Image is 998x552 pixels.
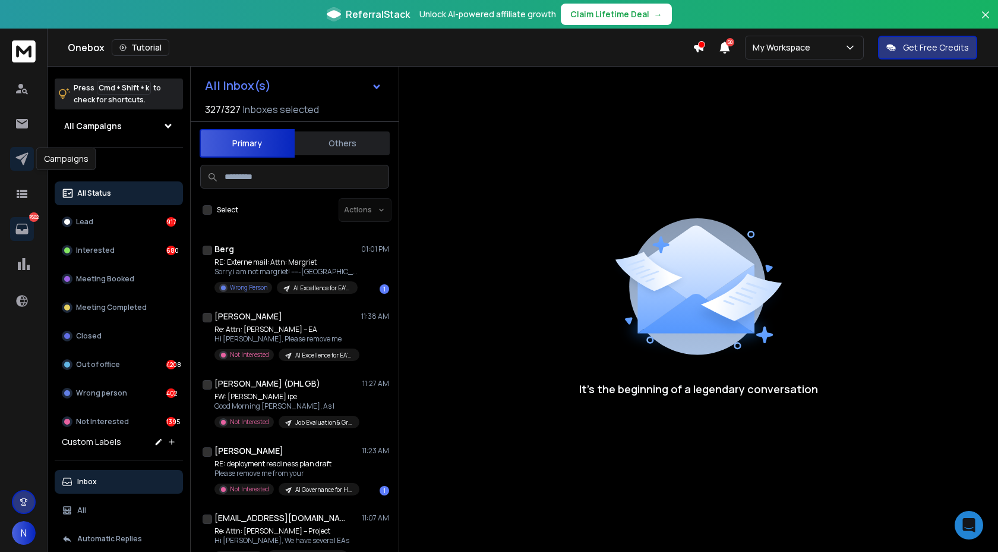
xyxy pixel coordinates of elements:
[29,212,39,222] p: 7602
[214,512,345,524] h1: [EMAIL_ADDRESS][DOMAIN_NAME]
[76,388,127,398] p: Wrong person
[293,284,350,293] p: AI Excellence for EA's - Keynotive
[76,360,120,369] p: Out of office
[295,351,352,360] p: AI Excellence for EA's - Keynotive
[55,324,183,348] button: Closed
[55,210,183,234] button: Lead917
[217,205,238,215] label: Select
[112,39,169,56] button: Tutorial
[295,130,390,156] button: Others
[97,81,151,95] span: Cmd + Shift + k
[55,353,183,377] button: Out of office4208
[36,148,96,170] div: Campaigns
[362,379,389,388] p: 11:27 AM
[55,181,183,205] button: All Status
[76,331,102,341] p: Closed
[55,267,183,291] button: Meeting Booked
[76,303,147,312] p: Meeting Completed
[55,296,183,319] button: Meeting Completed
[55,410,183,434] button: Not Interested1395
[12,521,36,545] button: N
[295,418,352,427] p: Job Evaluation & Grades 3.0 - Keynotive
[62,436,121,448] h3: Custom Labels
[726,38,734,46] span: 50
[214,310,282,322] h1: [PERSON_NAME]
[214,402,357,411] p: Good Morning [PERSON_NAME], As I
[243,102,319,117] h3: Inboxes selected
[955,511,983,540] div: Open Intercom Messenger
[361,244,389,254] p: 01:01 PM
[76,274,134,284] p: Meeting Booked
[10,217,34,241] a: 7602
[214,334,357,344] p: Hi [PERSON_NAME], Please remove me
[195,74,391,98] button: All Inbox(s)
[166,388,176,398] div: 402
[55,239,183,262] button: Interested680
[76,246,115,255] p: Interested
[76,417,129,426] p: Not Interested
[214,258,357,267] p: RE: Externe mail: Attn: Margriet
[76,217,93,227] p: Lead
[978,7,993,36] button: Close banner
[561,4,672,25] button: Claim Lifetime Deal→
[200,129,295,158] button: Primary
[214,392,357,402] p: FW: [PERSON_NAME] ipe
[55,498,183,522] button: All
[205,102,241,117] span: 327 / 327
[230,283,267,292] p: Wrong Person
[55,381,183,405] button: Wrong person402
[579,381,818,397] p: It’s the beginning of a legendary conversation
[55,114,183,138] button: All Campaigns
[362,446,389,456] p: 11:23 AM
[230,418,269,426] p: Not Interested
[205,80,271,92] h1: All Inbox(s)
[214,469,357,478] p: Please remove me from your
[166,217,176,227] div: 917
[77,477,97,487] p: Inbox
[77,189,111,198] p: All Status
[214,459,357,469] p: RE: deployment readiness plan draft
[166,417,176,426] div: 1395
[230,350,269,359] p: Not Interested
[361,312,389,321] p: 11:38 AM
[166,246,176,255] div: 680
[419,8,556,20] p: Unlock AI-powered affiliate growth
[55,470,183,494] button: Inbox
[214,445,283,457] h1: [PERSON_NAME]
[68,39,693,56] div: Onebox
[362,513,389,523] p: 11:07 AM
[878,36,977,59] button: Get Free Credits
[214,526,349,536] p: Re: Attn: [PERSON_NAME] – Project
[214,267,357,277] p: Sorry,i am not margriet! -----[GEOGRAPHIC_DATA]
[55,158,183,174] h3: Filters
[753,42,815,54] p: My Workspace
[295,485,352,494] p: AI Governance for HR - Keynotive
[380,284,389,294] div: 1
[230,485,269,494] p: Not Interested
[74,82,161,106] p: Press to check for shortcuts.
[214,325,357,334] p: Re: Attn: [PERSON_NAME] – EA
[380,486,389,495] div: 1
[214,536,349,545] p: Hi [PERSON_NAME], We have several EAs
[77,506,86,515] p: All
[55,527,183,551] button: Automatic Replies
[77,534,142,544] p: Automatic Replies
[654,8,662,20] span: →
[214,243,234,255] h1: Berg
[346,7,410,21] span: ReferralStack
[214,378,320,390] h1: [PERSON_NAME] (DHL GB)
[903,42,969,54] p: Get Free Credits
[64,120,122,132] h1: All Campaigns
[166,360,176,369] div: 4208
